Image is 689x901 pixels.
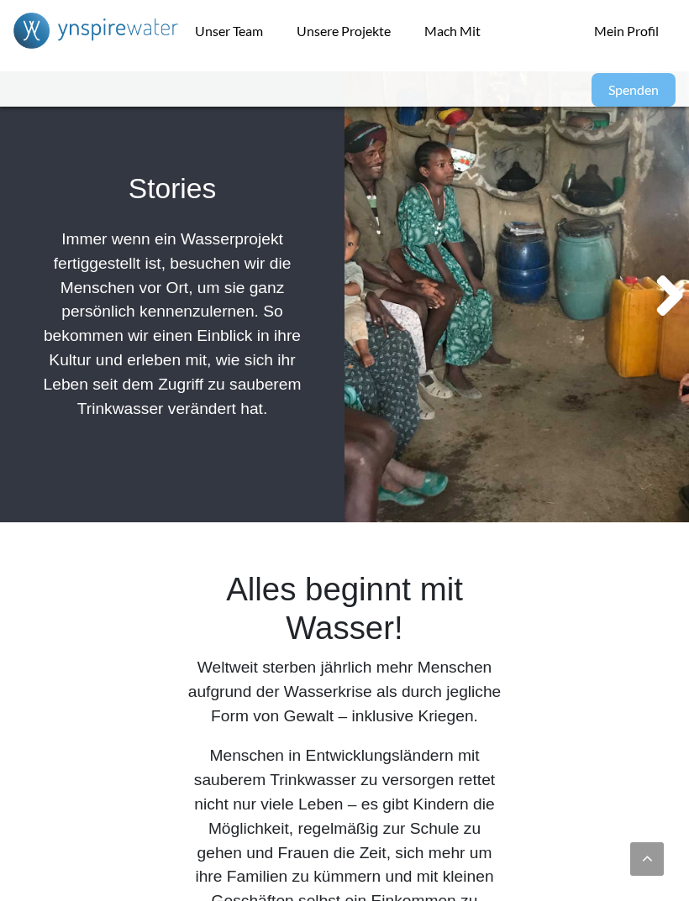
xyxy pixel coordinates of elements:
a: Spenden [592,73,676,107]
h3: Stories [27,165,318,212]
h2: Alles beginnt mit Wasser! [185,570,504,647]
a: Nach oben scrollen [630,842,664,876]
p: Immer wenn ein Wasserprojekt fertiggestellt ist, besuchen wir die Menschen vor Ort, um sie ganz p... [27,221,318,427]
p: Weltweit sterben jährlich mehr Menschen aufgrund der Wasserkrise als durch jegliche Form von Gewa... [185,656,504,728]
